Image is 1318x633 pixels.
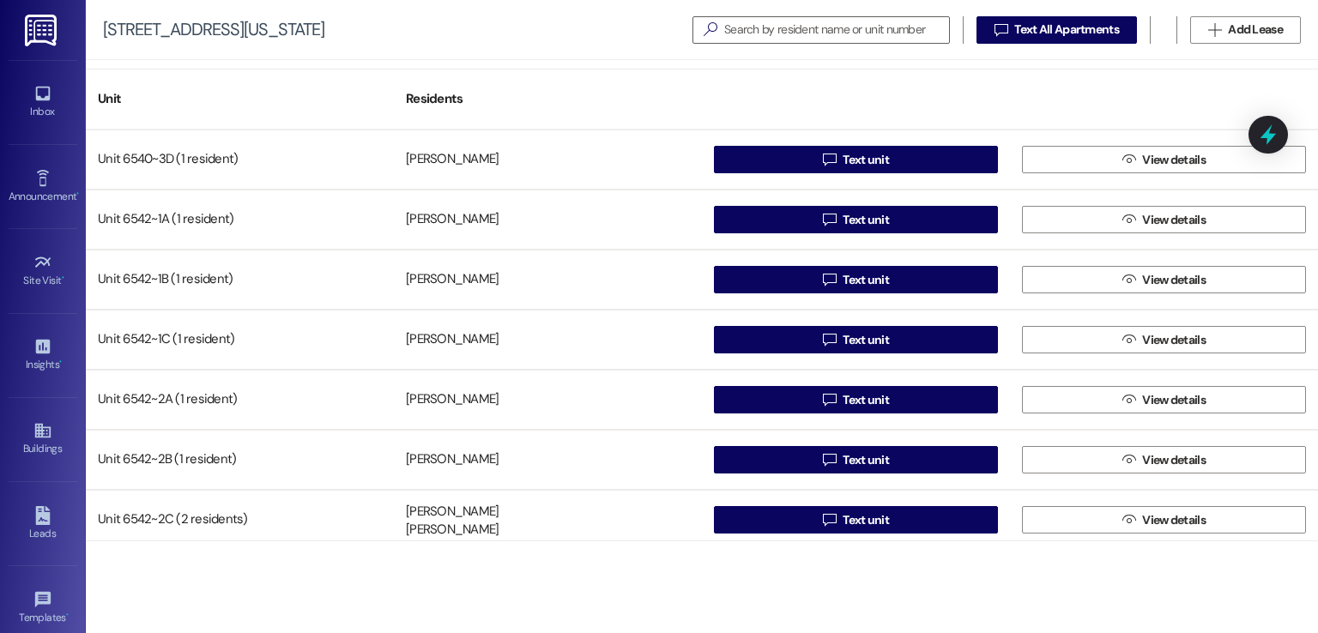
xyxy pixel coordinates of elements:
div: [PERSON_NAME] [406,271,499,289]
a: Buildings [9,416,77,462]
div: Residents [394,78,702,120]
span: Text unit [843,391,889,409]
button: Text unit [714,506,998,534]
i:  [823,513,836,527]
div: Unit 6542~2A (1 resident) [86,383,394,417]
span: View details [1142,151,1206,169]
span: View details [1142,451,1206,469]
i:  [1122,453,1135,467]
span: Text unit [843,451,889,469]
i:  [1122,333,1135,347]
button: View details [1022,146,1306,173]
i:  [823,393,836,407]
div: Unit 6540~3D (1 resident) [86,142,394,177]
button: Add Lease [1190,16,1301,44]
i:  [1122,273,1135,286]
span: Text unit [843,271,889,289]
button: Text unit [714,326,998,353]
i:  [823,213,836,226]
i:  [1122,513,1135,527]
span: • [76,188,79,200]
i:  [995,23,1007,37]
i:  [823,333,836,347]
button: Text unit [714,206,998,233]
div: [PERSON_NAME] [406,391,499,409]
button: Text unit [714,266,998,293]
a: Inbox [9,79,77,125]
div: [PERSON_NAME] [406,331,499,349]
button: View details [1022,506,1306,534]
i:  [1208,23,1221,37]
i:  [1122,153,1135,166]
span: View details [1142,331,1206,349]
span: • [62,272,64,284]
span: View details [1142,511,1206,529]
span: View details [1142,211,1206,229]
div: Unit 6542~1B (1 resident) [86,262,394,297]
input: Search by resident name or unit number [724,18,949,42]
i:  [823,153,836,166]
button: View details [1022,446,1306,473]
div: [PERSON_NAME] [406,503,499,521]
div: Unit 6542~2C (2 residents) [86,503,394,537]
div: Unit 6542~1C (1 resident) [86,323,394,357]
span: Text unit [843,151,889,169]
img: ResiDesk Logo [25,15,60,46]
span: Text unit [843,331,889,349]
i:  [697,21,724,39]
span: View details [1142,271,1206,289]
span: • [66,609,69,621]
div: [PERSON_NAME] [406,451,499,469]
span: Add Lease [1228,21,1283,39]
button: Text All Apartments [976,16,1137,44]
a: Insights • [9,332,77,378]
span: • [59,356,62,368]
button: View details [1022,386,1306,413]
div: Unit [86,78,394,120]
div: [PERSON_NAME] [406,521,499,540]
span: Text unit [843,211,889,229]
div: Unit 6542~2B (1 resident) [86,443,394,477]
button: Text unit [714,386,998,413]
i:  [1122,213,1135,226]
button: View details [1022,206,1306,233]
button: View details [1022,266,1306,293]
div: [PERSON_NAME] [406,151,499,169]
a: Templates • [9,585,77,631]
span: Text unit [843,511,889,529]
button: Text unit [714,146,998,173]
a: Site Visit • [9,248,77,294]
span: Text All Apartments [1014,21,1119,39]
div: [PERSON_NAME] [406,211,499,229]
span: View details [1142,391,1206,409]
i:  [823,453,836,467]
button: Text unit [714,446,998,473]
i:  [823,273,836,286]
div: Unit 6542~1A (1 resident) [86,202,394,237]
button: View details [1022,326,1306,353]
div: [STREET_ADDRESS][US_STATE] [103,21,324,39]
a: Leads [9,501,77,547]
i:  [1122,393,1135,407]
